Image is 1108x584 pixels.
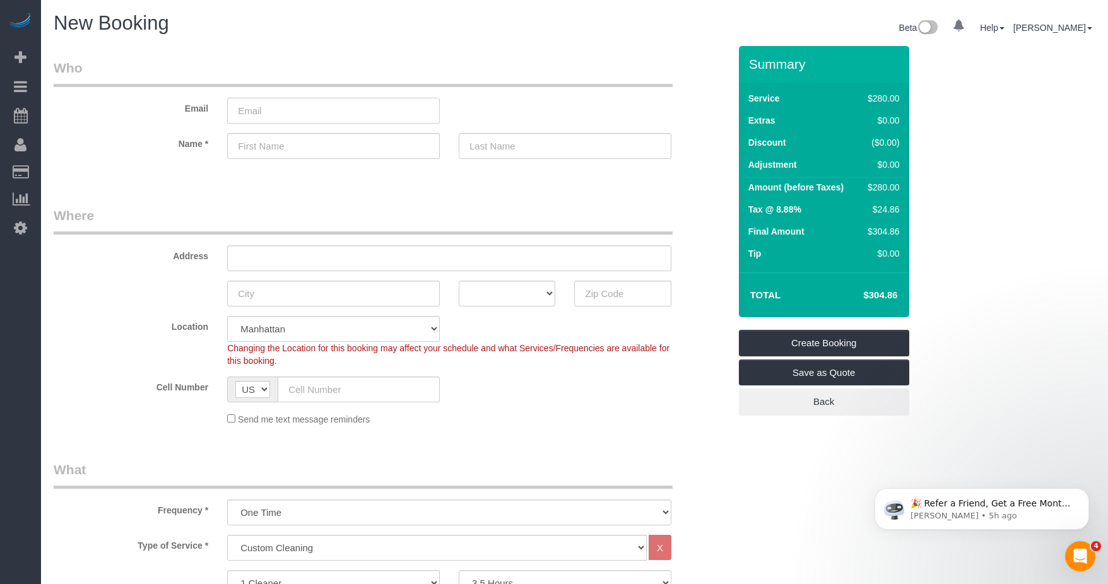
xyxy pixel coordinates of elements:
[748,158,797,171] label: Adjustment
[238,414,370,424] span: Send me text message reminders
[227,281,440,307] input: City
[574,281,671,307] input: Zip Code
[863,158,899,171] div: $0.00
[44,535,218,552] label: Type of Service *
[54,12,169,34] span: New Booking
[739,359,909,386] a: Save as Quote
[863,225,899,238] div: $304.86
[917,20,938,37] img: New interface
[748,136,786,149] label: Discount
[825,290,897,301] h4: $304.86
[750,289,781,300] strong: Total
[44,377,218,394] label: Cell Number
[980,23,1005,33] a: Help
[44,499,218,517] label: Frequency *
[739,330,909,356] a: Create Booking
[54,206,673,235] legend: Where
[227,343,669,366] span: Changing the Location for this booking may affect your schedule and what Services/Frequencies are...
[748,114,775,127] label: Extras
[54,460,673,489] legend: What
[863,136,899,149] div: ($0.00)
[44,316,218,333] label: Location
[8,13,33,30] img: Automaid Logo
[44,133,218,150] label: Name *
[278,377,440,402] input: Cell Number
[748,225,804,238] label: Final Amount
[748,181,844,194] label: Amount (before Taxes)
[1091,541,1101,551] span: 4
[748,92,780,105] label: Service
[863,247,899,260] div: $0.00
[863,181,899,194] div: $280.00
[1013,23,1092,33] a: [PERSON_NAME]
[44,245,218,262] label: Address
[863,114,899,127] div: $0.00
[748,247,762,260] label: Tip
[863,203,899,216] div: $24.86
[44,98,218,115] label: Email
[1065,541,1095,571] iframe: Intercom live chat
[863,92,899,105] div: $280.00
[227,133,440,159] input: First Name
[748,203,801,216] label: Tax @ 8.88%
[749,57,903,71] h3: Summary
[54,59,673,87] legend: Who
[739,388,909,415] a: Back
[856,462,1108,550] iframe: Intercom notifications message
[227,98,440,124] input: Email
[459,133,671,159] input: Last Name
[899,23,938,33] a: Beta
